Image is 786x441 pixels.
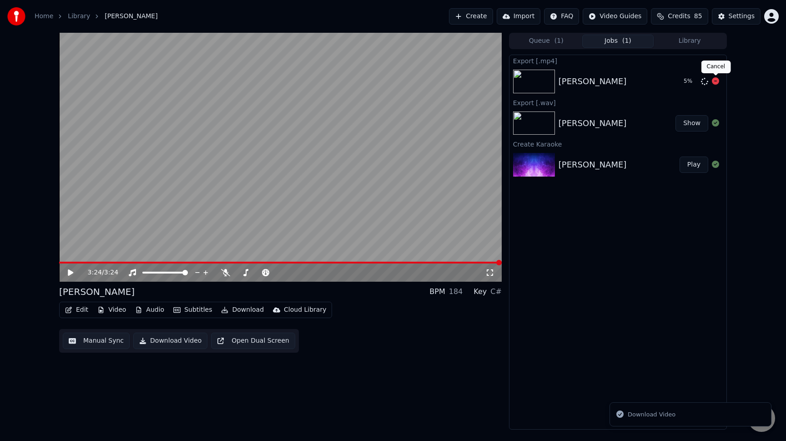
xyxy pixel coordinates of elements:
[509,55,726,66] div: Export [.mp4]
[133,333,207,349] button: Download Video
[559,75,627,88] div: [PERSON_NAME]
[131,304,168,316] button: Audio
[449,286,463,297] div: 184
[170,304,216,316] button: Subtitles
[509,97,726,108] div: Export [.wav]
[35,12,53,21] a: Home
[63,333,130,349] button: Manual Sync
[559,117,627,130] div: [PERSON_NAME]
[105,12,157,21] span: [PERSON_NAME]
[654,35,726,48] button: Library
[35,12,158,21] nav: breadcrumb
[68,12,90,21] a: Library
[680,157,708,173] button: Play
[559,158,627,171] div: [PERSON_NAME]
[582,35,654,48] button: Jobs
[497,8,540,25] button: Import
[675,115,708,132] button: Show
[510,35,582,48] button: Queue
[622,36,631,46] span: ( 1 )
[628,410,675,419] div: Download Video
[104,268,118,277] span: 3:24
[554,36,564,46] span: ( 1 )
[217,304,267,316] button: Download
[651,8,708,25] button: Credits85
[211,333,295,349] button: Open Dual Screen
[490,286,502,297] div: C#
[712,8,761,25] button: Settings
[668,12,690,21] span: Credits
[583,8,647,25] button: Video Guides
[449,8,493,25] button: Create
[544,8,579,25] button: FAQ
[284,305,326,314] div: Cloud Library
[694,12,702,21] span: 85
[61,304,92,316] button: Edit
[474,286,487,297] div: Key
[509,138,726,149] div: Create Karaoke
[684,78,697,85] div: 5 %
[701,61,731,73] div: Cancel
[88,268,102,277] span: 3:24
[94,304,130,316] button: Video
[88,268,110,277] div: /
[7,7,25,25] img: youka
[429,286,445,297] div: BPM
[59,285,135,298] div: [PERSON_NAME]
[729,12,755,21] div: Settings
